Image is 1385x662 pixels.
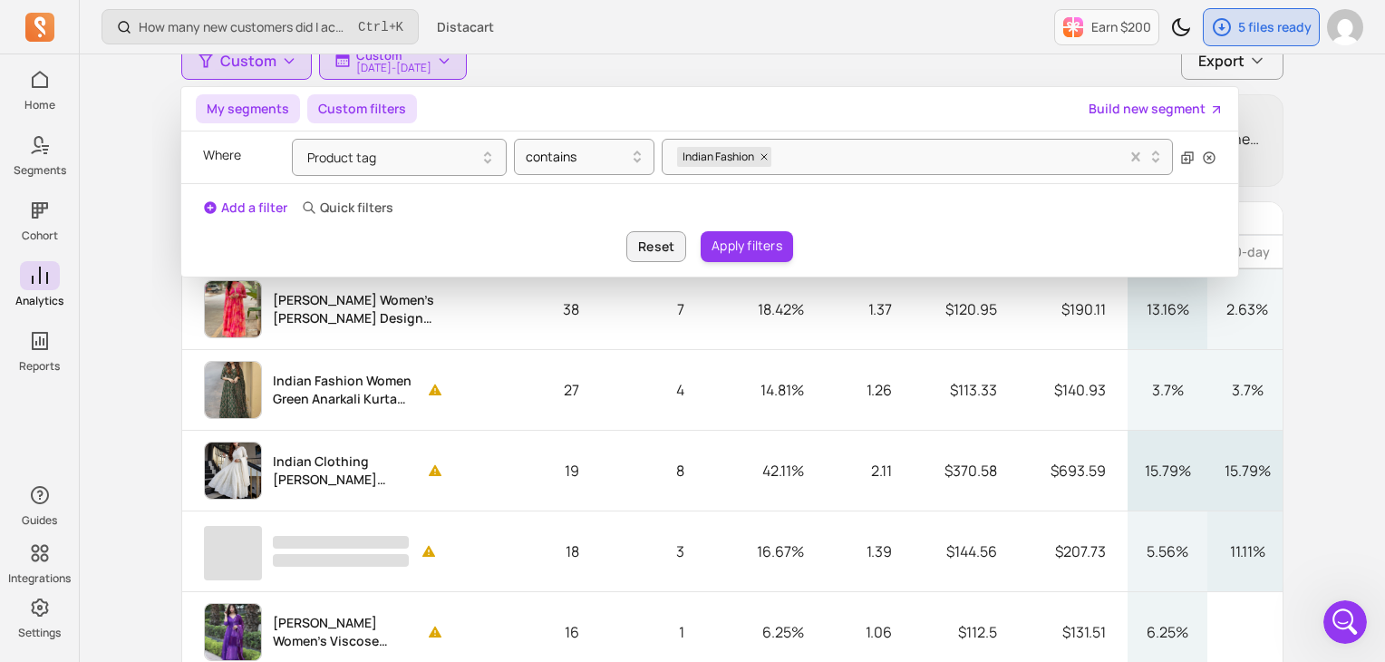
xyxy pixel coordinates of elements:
[20,477,60,531] button: Guides
[706,530,826,573] p: 16.67%
[1089,100,1224,118] a: Build new segment
[601,368,706,412] p: 4
[1181,42,1283,80] button: Export
[203,199,287,217] button: Add a filter
[273,536,409,549] span: ‌
[8,571,71,586] p: Integrations
[15,294,63,308] p: Analytics
[1163,9,1199,45] button: Toggle dark mode
[601,449,706,492] p: 8
[80,40,334,75] div: need repeat rate for the product tag contains "Indian Fashion"
[15,471,347,501] textarea: Message…
[826,368,914,412] p: 1.26
[43,329,334,363] li: First, create a segment of customers who bought products with "Indian Fashion" tags
[1019,368,1128,412] p: $140.93
[86,509,101,523] button: Upload attachment
[29,304,301,318] b: Option 2: Customer Segment Analysis
[29,158,263,172] b: Option 1: Product-Level Analysis
[220,50,276,72] span: Custom
[1019,610,1128,654] p: $131.51
[302,199,393,217] button: Quick filters
[181,42,312,80] button: Custom
[273,614,415,650] p: [PERSON_NAME] Women's Viscose Embroidered Angarkha Kurta Pant With Dupatta - Purple
[15,101,348,569] div: To find the repeat rate for products tagged with "Indian Fashion", follow these steps:Option 1: P...
[826,449,914,492] p: 2.11
[677,147,757,167] span: Indian Fashion
[52,10,81,39] img: Profile image for Segments AI
[205,604,261,660] img: cohort product
[1203,8,1320,46] button: 5 files ready
[1222,540,1273,562] p: 11.11%
[65,29,348,86] div: need repeat rate for the product tag contains "Indian Fashion"
[204,526,262,580] span: ‌
[1142,379,1193,401] p: 3.7%
[273,554,409,567] span: ‌
[196,94,300,123] button: My segments
[320,199,393,217] p: Quick filters
[102,9,419,44] button: How many new customers did I acquire this period?Ctrl+K
[307,94,417,123] button: Custom filters
[1054,9,1159,45] button: Earn $200
[444,287,601,331] p: 38
[43,260,334,294] li: Filter or search for products with the "Indian Fashion" tag
[706,287,826,331] p: 18.42%
[826,287,914,331] p: 1.37
[311,501,340,531] button: Send a message…
[12,7,46,42] button: go back
[43,221,334,255] li: Look at the and metrics for each product
[1327,9,1363,45] img: avatar
[43,444,334,478] li: Review your repeat percentage for this specific segment
[273,453,415,489] p: Indian Clothing [PERSON_NAME] Women's White Cotton Chikankari Gown with Dupatta Set - White
[1222,460,1273,482] p: 15.79%
[205,362,261,418] img: cohort product
[115,509,130,523] button: Start recording
[706,610,826,654] p: 6.25%
[88,9,179,23] h1: Segments AI
[914,368,1019,412] p: $113.33
[284,7,318,42] button: Home
[139,18,351,36] p: How many new customers did I acquire this period?
[826,610,914,654] p: 1.06
[1222,379,1273,401] p: 3.7%
[43,369,317,401] a: Repeat Purchase
[437,18,494,36] span: Distacart
[444,368,601,412] p: 27
[444,449,601,492] p: 19
[203,139,241,171] p: Where
[319,42,467,80] button: Custom[DATE]-[DATE]
[29,112,334,147] div: To find the repeat rate for products tagged with "Indian Fashion", follow these steps:
[292,139,507,176] button: Product tag
[1019,287,1128,331] p: $190.11
[358,18,389,36] kbd: Ctrl
[104,387,119,402] a: Source reference 116658207:
[14,163,66,178] p: Segments
[1207,236,1287,269] th: 60-day
[358,17,403,36] span: +
[701,231,793,262] button: Apply filters
[22,229,58,243] p: Cohort
[662,139,1173,175] button: Indian Fashion
[1238,18,1312,36] p: 5 files ready
[19,359,60,374] p: Reports
[43,406,334,440] li: Click on "All users" at the top left and change it to your "Indian Fashion" segment
[125,203,140,218] a: Source reference 137832623:
[15,29,348,101] div: Anjan says…
[1142,460,1193,482] p: 15.79%
[24,98,55,112] p: Home
[22,513,57,528] p: Guides
[914,287,1019,331] p: $120.95
[356,48,431,63] p: Custom
[1019,530,1128,573] p: $207.73
[1323,600,1367,644] iframe: Intercom live chat
[826,530,914,573] p: 1.39
[626,231,686,262] button: Reset
[706,368,826,412] p: 14.81%
[396,20,403,34] kbd: K
[444,610,601,654] p: 16
[914,449,1019,492] p: $370.58
[1142,298,1193,320] p: 13.16%
[28,509,43,523] button: Emoji picker
[43,184,301,216] a: Product Cohort, Repeat purchase
[706,449,826,492] p: 42.11%
[15,101,348,570] div: Segments AI says…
